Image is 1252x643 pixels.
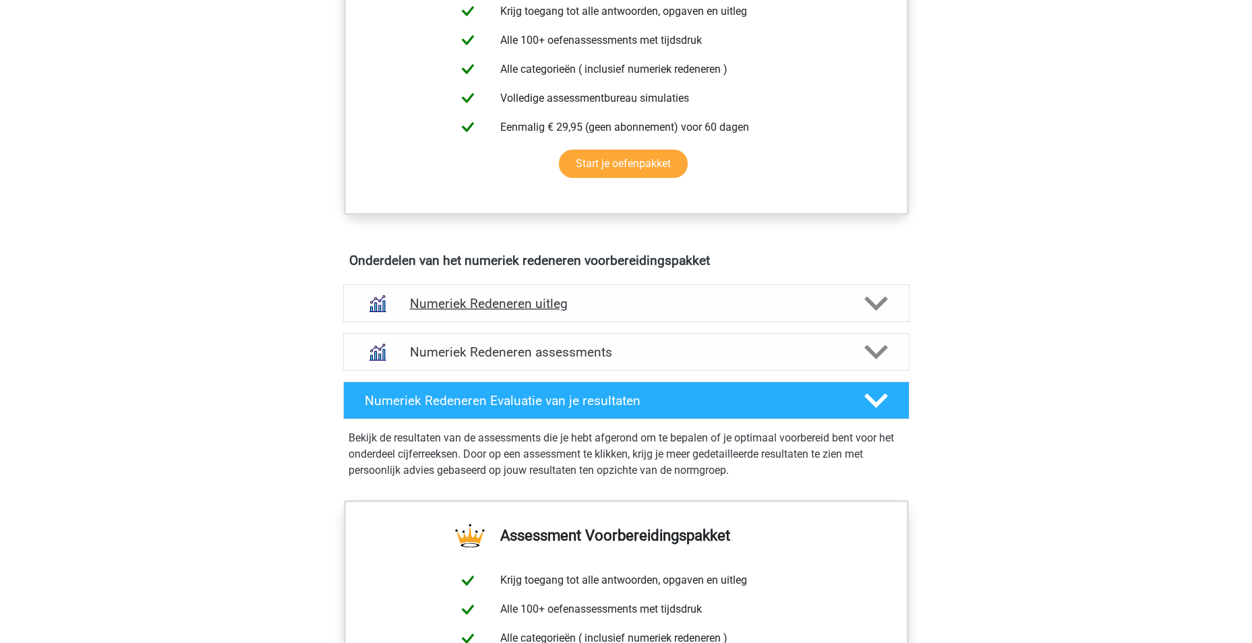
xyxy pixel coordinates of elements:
h4: Numeriek Redeneren Evaluatie van je resultaten [365,393,843,408]
a: assessments Numeriek Redeneren assessments [338,333,915,371]
a: uitleg Numeriek Redeneren uitleg [338,284,915,322]
a: Numeriek Redeneren Evaluatie van je resultaten [338,381,915,419]
h4: Numeriek Redeneren assessments [410,344,843,360]
img: numeriek redeneren uitleg [360,286,394,321]
h4: Onderdelen van het numeriek redeneren voorbereidingspakket [349,253,903,268]
p: Bekijk de resultaten van de assessments die je hebt afgerond om te bepalen of je optimaal voorber... [349,430,904,479]
img: numeriek redeneren assessments [360,335,394,369]
a: Start je oefenpakket [559,150,688,178]
h4: Numeriek Redeneren uitleg [410,296,843,311]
